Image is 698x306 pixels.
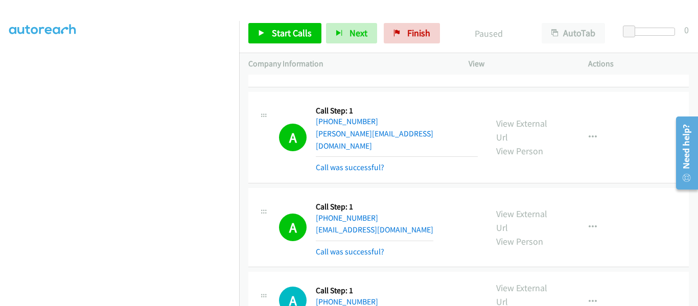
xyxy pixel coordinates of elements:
[496,236,543,247] a: View Person
[407,27,430,39] span: Finish
[384,23,440,43] a: Finish
[542,23,605,43] button: AutoTab
[469,58,570,70] p: View
[316,106,478,116] h5: Call Step: 1
[316,162,384,172] a: Call was successful?
[684,23,689,37] div: 0
[279,124,307,151] h1: A
[496,145,543,157] a: View Person
[454,27,523,40] p: Paused
[316,286,433,296] h5: Call Step: 1
[272,27,312,39] span: Start Calls
[248,23,321,43] a: Start Calls
[316,202,433,212] h5: Call Step: 1
[248,58,450,70] p: Company Information
[496,208,547,233] a: View External Url
[279,214,307,241] h1: A
[316,225,433,234] a: [EMAIL_ADDRESS][DOMAIN_NAME]
[316,213,378,223] a: [PHONE_NUMBER]
[588,58,689,70] p: Actions
[316,129,433,151] a: [PERSON_NAME][EMAIL_ADDRESS][DOMAIN_NAME]
[316,116,378,126] a: [PHONE_NUMBER]
[668,112,698,194] iframe: Resource Center
[350,27,367,39] span: Next
[326,23,377,43] button: Next
[496,117,547,143] a: View External Url
[316,247,384,256] a: Call was successful?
